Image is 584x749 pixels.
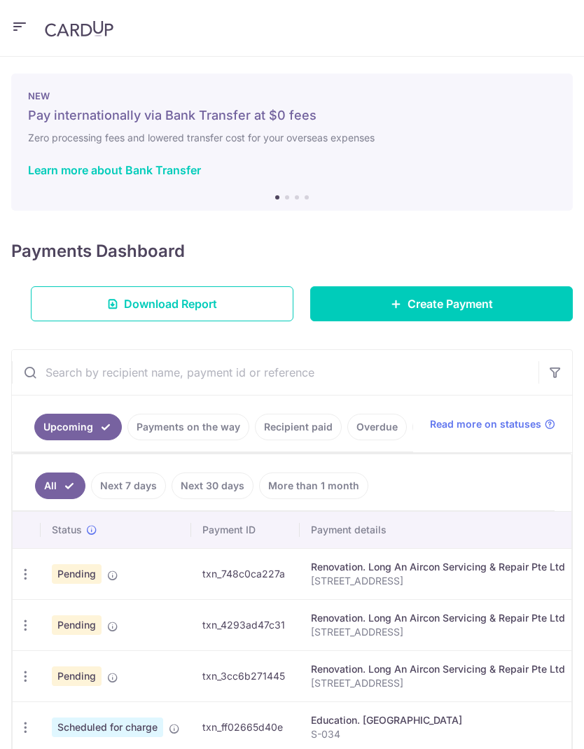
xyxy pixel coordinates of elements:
a: Download Report [31,286,293,321]
td: txn_4293ad47c31 [191,599,300,650]
span: Scheduled for charge [52,717,163,737]
a: More than 1 month [259,472,368,499]
a: Payments on the way [127,414,249,440]
span: Pending [52,564,102,584]
span: Pending [52,666,102,686]
a: Cancelled [412,414,478,440]
span: Pending [52,615,102,635]
span: Download Report [124,295,217,312]
td: txn_3cc6b271445 [191,650,300,701]
a: Read more on statuses [430,417,555,431]
a: All [35,472,85,499]
h4: Payments Dashboard [11,239,185,264]
th: Payment ID [191,512,300,548]
img: CardUp [45,20,113,37]
a: Recipient paid [255,414,342,440]
h6: Zero processing fees and lowered transfer cost for your overseas expenses [28,129,556,146]
a: Learn more about Bank Transfer [28,163,201,177]
h5: Pay internationally via Bank Transfer at $0 fees [28,107,556,124]
a: Next 30 days [172,472,253,499]
a: Overdue [347,414,407,440]
td: txn_748c0ca227a [191,548,300,599]
input: Search by recipient name, payment id or reference [12,350,538,395]
span: Create Payment [408,295,493,312]
span: Status [52,523,82,537]
a: Create Payment [310,286,573,321]
span: Read more on statuses [430,417,541,431]
a: Next 7 days [91,472,166,499]
p: NEW [28,90,556,101]
a: Upcoming [34,414,122,440]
